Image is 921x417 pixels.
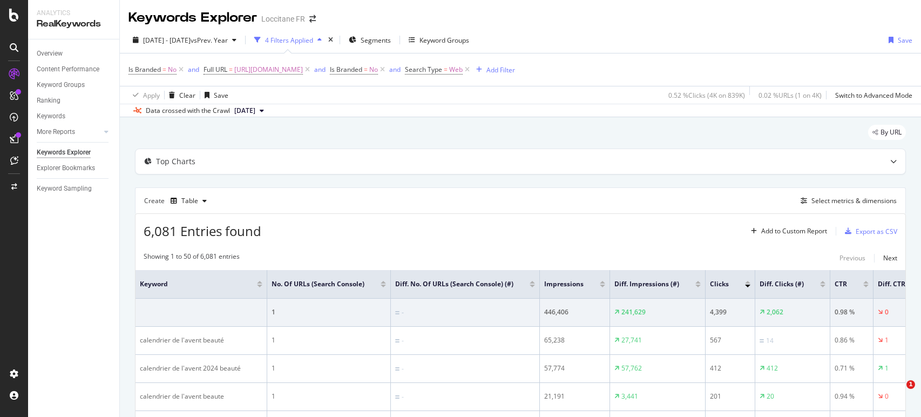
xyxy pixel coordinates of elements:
div: - [402,308,404,318]
div: Keyword Sampling [37,183,92,194]
div: 1 [272,392,386,401]
button: Apply [128,86,160,104]
a: Keywords [37,111,112,122]
div: 1 [272,364,386,373]
span: Diff. Impressions (#) [614,279,679,289]
iframe: Intercom live chat [884,380,910,406]
img: Equal [395,367,399,371]
a: Overview [37,48,112,59]
div: 1 [272,307,386,317]
button: Next [883,252,897,265]
button: [DATE] [230,104,268,117]
div: 0.94 % [835,392,869,401]
button: Clear [165,86,195,104]
span: Keyword [140,279,241,289]
div: Table [181,198,198,204]
div: 1 [272,335,386,345]
div: Select metrics & dimensions [811,196,897,205]
span: Web [449,62,463,77]
span: 6,081 Entries found [144,222,261,240]
a: Content Performance [37,64,112,75]
span: Diff. CTR (#) [878,279,916,289]
div: legacy label [868,125,906,140]
div: - [402,392,404,402]
div: 21,191 [544,392,605,401]
div: Content Performance [37,64,99,75]
div: Data crossed with the Crawl [146,106,230,116]
span: Search Type [405,65,442,74]
span: Diff. No. of URLs (Search Console) (#) [395,279,513,289]
div: RealKeywords [37,18,111,30]
button: Previous [839,252,865,265]
span: Segments [361,36,391,45]
div: Save [898,36,912,45]
div: 14 [766,336,774,346]
span: [URL][DOMAIN_NAME] [234,62,303,77]
button: Switch to Advanced Mode [831,86,912,104]
span: Diff. Clicks (#) [760,279,804,289]
span: vs Prev. Year [191,36,228,45]
span: Full URL [204,65,227,74]
div: 1 [885,364,889,373]
a: More Reports [37,126,101,138]
span: = [364,65,368,74]
div: Switch to Advanced Mode [835,91,912,100]
div: Clear [179,91,195,100]
div: Keywords Explorer [128,9,257,27]
button: Save [884,31,912,49]
a: Keyword Groups [37,79,112,91]
span: Is Branded [128,65,161,74]
div: 0.86 % [835,335,869,345]
div: 0.52 % Clicks ( 4K on 839K ) [668,91,745,100]
span: CTR [835,279,847,289]
div: Showing 1 to 50 of 6,081 entries [144,252,240,265]
div: 20 [767,392,774,401]
a: Ranking [37,95,112,106]
span: Clicks [710,279,729,289]
a: Explorer Bookmarks [37,163,112,174]
div: 567 [710,335,750,345]
div: arrow-right-arrow-left [309,15,316,23]
div: times [326,35,335,45]
div: calendrier de l'avent beaute [140,392,262,401]
div: 0.98 % [835,307,869,317]
span: 1 [906,380,915,389]
button: Select metrics & dimensions [796,194,897,207]
span: Impressions [544,279,584,289]
span: [DATE] - [DATE] [143,36,191,45]
span: No [168,62,177,77]
div: 27,741 [621,335,642,345]
span: Is Branded [330,65,362,74]
div: Keyword Groups [419,36,469,45]
div: Apply [143,91,160,100]
span: = [162,65,166,74]
div: 1 [885,335,889,345]
button: 4 Filters Applied [250,31,326,49]
button: Add Filter [472,63,515,76]
div: Previous [839,253,865,263]
div: 0 [885,307,889,317]
div: 57,762 [621,364,642,373]
div: 4 Filters Applied [265,36,313,45]
div: More Reports [37,126,75,138]
div: Add Filter [486,65,515,75]
span: = [229,65,233,74]
div: 412 [767,364,778,373]
a: Keywords Explorer [37,147,112,158]
img: Equal [395,339,399,342]
div: 0.02 % URLs ( 1 on 4K ) [759,91,822,100]
div: Ranking [37,95,60,106]
button: Keyword Groups [404,31,473,49]
div: Next [883,253,897,263]
div: - [402,336,404,346]
div: Explorer Bookmarks [37,163,95,174]
div: Loccitane FR [261,14,305,24]
div: Keywords [37,111,65,122]
div: Save [214,91,228,100]
div: 241,629 [621,307,646,317]
img: Equal [760,339,764,342]
button: Add to Custom Report [747,223,827,240]
div: 3,441 [621,392,638,401]
div: calendrier de l'avent beauté [140,335,262,345]
button: and [389,64,401,75]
